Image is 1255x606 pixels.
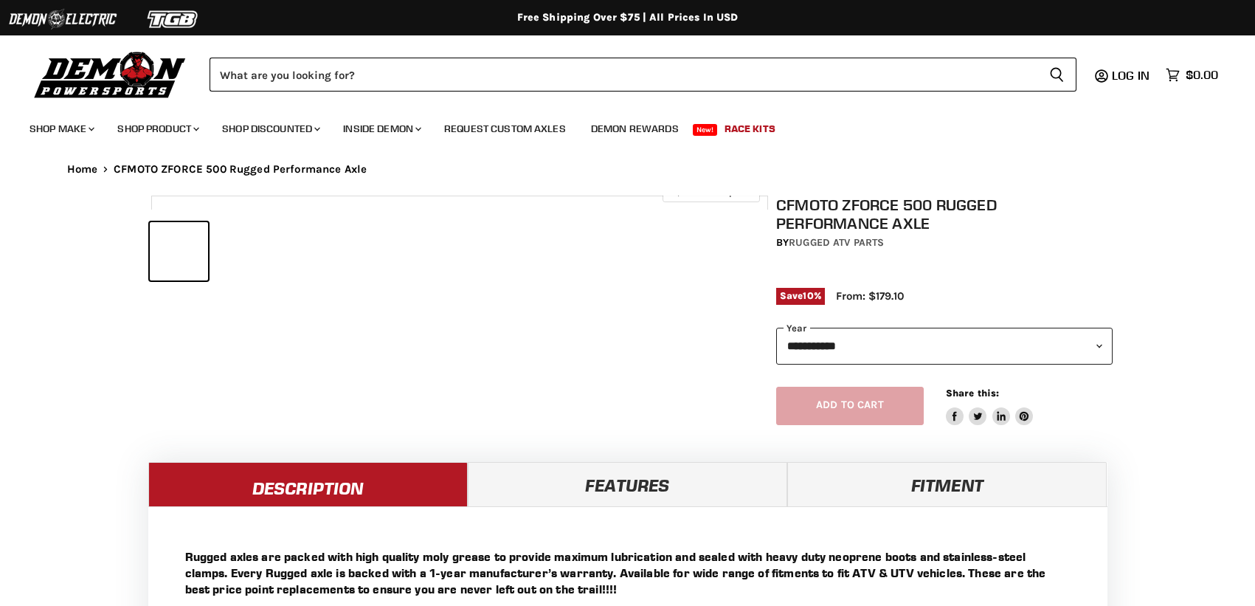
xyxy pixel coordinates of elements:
a: Fitment [787,462,1107,506]
span: Click to expand [670,186,752,197]
span: From: $179.10 [836,289,904,303]
a: Request Custom Axles [433,114,577,144]
span: $0.00 [1186,68,1218,82]
img: Demon Powersports [30,48,191,100]
span: 10 [803,290,813,301]
span: Log in [1112,68,1149,83]
select: year [776,328,1113,364]
form: Product [210,58,1076,92]
a: Log in [1105,69,1158,82]
span: CFMOTO ZFORCE 500 Rugged Performance Axle [114,163,367,176]
a: $0.00 [1158,64,1225,86]
ul: Main menu [18,108,1214,144]
span: Save % [776,288,825,304]
a: Race Kits [713,114,786,144]
a: Shop Product [106,114,208,144]
p: Rugged axles are packed with high quality moly grease to provide maximum lubrication and sealed w... [185,548,1071,597]
input: Search [210,58,1037,92]
a: Description [148,462,468,506]
a: Rugged ATV Parts [789,236,884,249]
button: CFMOTO ZFORCE 500 Rugged Performance Axle thumbnail [275,222,333,280]
button: CFMOTO ZFORCE 500 Rugged Performance Axle thumbnail [212,222,271,280]
div: Free Shipping Over $75 | All Prices In USD [38,11,1218,24]
a: Shop Make [18,114,103,144]
a: Demon Rewards [580,114,690,144]
a: Shop Discounted [211,114,329,144]
div: by [776,235,1113,251]
a: Home [67,163,98,176]
a: Features [468,462,787,506]
img: Demon Electric Logo 2 [7,5,118,33]
img: TGB Logo 2 [118,5,229,33]
h1: CFMOTO ZFORCE 500 Rugged Performance Axle [776,196,1113,233]
span: Share this: [946,388,999,399]
span: New! [693,124,718,136]
button: CFMOTO ZFORCE 500 Rugged Performance Axle thumbnail [150,222,208,280]
aside: Share this: [946,387,1034,426]
button: Search [1037,58,1076,92]
a: Inside Demon [332,114,430,144]
nav: Breadcrumbs [38,163,1218,176]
